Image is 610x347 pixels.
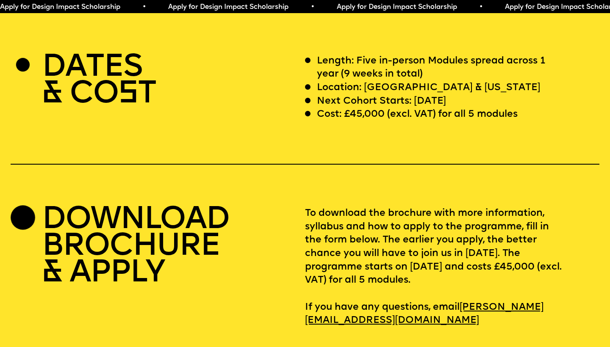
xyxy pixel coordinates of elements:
[317,81,540,95] p: Location: [GEOGRAPHIC_DATA] & [US_STATE]
[42,55,156,108] h2: DATES & CO T
[479,4,483,11] span: •
[142,4,146,11] span: •
[311,4,314,11] span: •
[42,207,229,287] h2: DOWNLOAD BROCHURE & APPLY
[317,108,518,121] p: Cost: £45,000 (excl. VAT) for all 5 modules
[118,79,138,110] span: S
[305,298,544,330] a: [PERSON_NAME][EMAIL_ADDRESS][DOMAIN_NAME]
[305,207,599,328] p: To download the brochure with more information, syllabus and how to apply to the programme, fill ...
[317,55,563,81] p: Length: Five in-person Modules spread across 1 year (9 weeks in total)
[317,95,446,108] p: Next Cohort Starts: [DATE]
